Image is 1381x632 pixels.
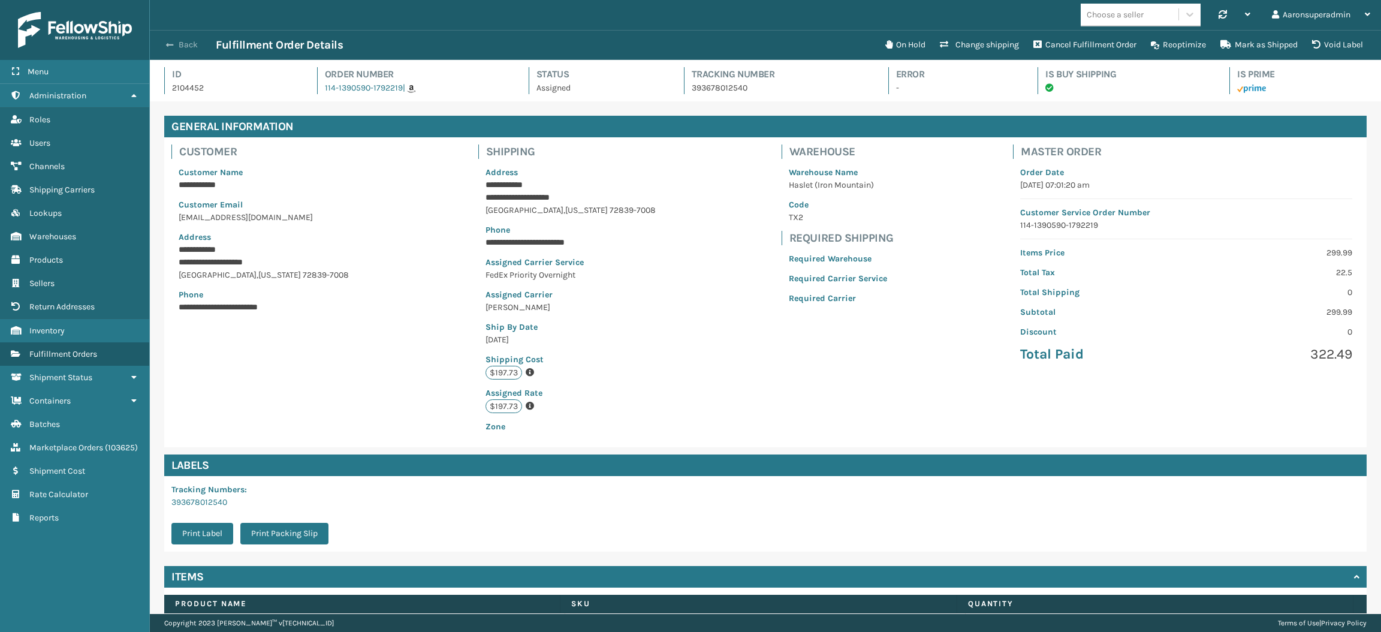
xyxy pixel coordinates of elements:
p: $197.73 [486,399,522,413]
span: ( 103625 ) [105,443,138,453]
p: Required Carrier Service [789,272,887,285]
p: TX2 [789,211,887,224]
span: Shipping Carriers [29,185,95,195]
p: - [896,82,1017,94]
p: Total Tax [1020,266,1179,279]
i: Mark as Shipped [1220,40,1231,49]
button: Back [161,40,216,50]
h4: General Information [164,116,1367,137]
button: Void Label [1305,33,1370,57]
p: FedEx Priority Overnight [486,269,656,281]
span: Channels [29,161,65,171]
label: Quantity [968,598,1342,609]
p: 299.99 [1193,306,1352,318]
h4: Error [896,67,1017,82]
p: 299.99 [1193,246,1352,259]
div: Choose a seller [1087,8,1144,21]
p: Required Warehouse [789,252,887,265]
span: Marketplace Orders [29,443,103,453]
label: SKU [571,598,945,609]
p: Subtotal [1020,306,1179,318]
button: Cancel Fulfillment Order [1026,33,1144,57]
a: Privacy Policy [1321,619,1367,627]
span: Address [179,232,211,242]
p: 0 [1193,326,1352,338]
div: | [1278,614,1367,632]
span: Fulfillment Orders [29,349,97,359]
button: Change shipping [933,33,1026,57]
span: Lookups [29,208,62,218]
i: Reoptimize [1151,41,1159,50]
p: Copyright 2023 [PERSON_NAME]™ v [TECHNICAL_ID] [164,614,334,632]
span: | [403,83,405,93]
a: 393678012540 [171,497,227,507]
span: Batches [29,419,60,429]
h4: Shipping [486,145,663,159]
span: Warehouses [29,231,76,242]
a: Terms of Use [1278,619,1319,627]
p: Zone [486,420,656,433]
h4: Status [536,67,662,82]
p: Code [789,198,887,211]
i: On Hold [885,40,892,49]
span: Rate Calculator [29,489,88,499]
p: Items Price [1020,246,1179,259]
span: , [257,270,258,280]
p: Assigned Rate [486,387,656,399]
label: Product Name [175,598,549,609]
span: Reports [29,513,59,523]
p: Shipping Cost [486,353,656,366]
h4: Required Shipping [789,231,894,245]
p: [DATE] 07:01:20 am [1020,179,1352,191]
span: Address [486,167,518,177]
span: Menu [28,67,49,77]
span: Containers [29,396,71,406]
a: 114-1390590-1792219 [325,83,403,93]
p: 322.49 [1193,345,1352,363]
p: Customer Service Order Number [1020,206,1352,219]
p: Assigned [536,82,662,94]
p: Phone [486,224,656,236]
i: Cancel Fulfillment Order [1033,40,1042,49]
p: Total Shipping [1020,286,1179,299]
span: Roles [29,115,50,125]
i: VOIDLABEL [1312,40,1320,49]
span: Shipment Cost [29,466,85,476]
h4: Is Prime [1237,67,1367,82]
p: [PERSON_NAME] [486,301,656,314]
p: 0 [1193,286,1352,299]
p: 114-1390590-1792219 [1020,219,1352,231]
button: Mark as Shipped [1213,33,1305,57]
h4: Labels [164,455,1367,476]
p: $197.73 [486,366,522,380]
button: On Hold [878,33,933,57]
h4: Tracking Number [692,67,867,82]
span: Administration [29,91,86,101]
span: 72839-7008 [303,270,349,280]
p: Warehouse Name [789,166,887,179]
button: Print Label [171,523,233,544]
p: 393678012540 [692,82,867,94]
button: Reoptimize [1144,33,1213,57]
h4: Customer [179,145,359,159]
span: [GEOGRAPHIC_DATA] [179,270,257,280]
p: Order Date [1020,166,1352,179]
p: Discount [1020,326,1179,338]
span: Inventory [29,326,65,336]
span: 72839-7008 [610,205,656,215]
p: Assigned Carrier Service [486,256,656,269]
p: 2104452 [172,82,296,94]
p: Customer Email [179,198,352,211]
p: Ship By Date [486,321,656,333]
p: Assigned Carrier [486,288,656,301]
span: , [563,205,565,215]
p: Haslet (Iron Mountain) [789,179,887,191]
i: Change shipping [940,40,948,49]
p: 22.5 [1193,266,1352,279]
span: [US_STATE] [258,270,301,280]
p: [EMAIL_ADDRESS][DOMAIN_NAME] [179,211,352,224]
h4: Is Buy Shipping [1045,67,1208,82]
span: Products [29,255,63,265]
h4: Id [172,67,296,82]
h4: Warehouse [789,145,894,159]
